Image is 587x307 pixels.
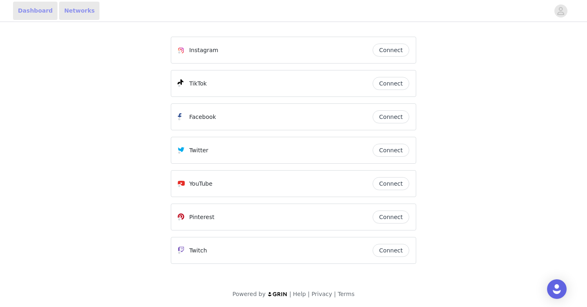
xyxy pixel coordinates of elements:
[189,146,208,155] p: Twitter
[189,79,207,88] p: TikTok
[189,213,214,221] p: Pinterest
[189,180,212,188] p: YouTube
[232,291,265,297] span: Powered by
[267,292,288,297] img: logo
[13,2,57,20] a: Dashboard
[373,144,409,157] button: Connect
[373,110,409,123] button: Connect
[373,44,409,57] button: Connect
[189,113,216,121] p: Facebook
[189,246,207,255] p: Twitch
[178,47,184,54] img: Instagram Icon
[293,291,306,297] a: Help
[547,279,567,299] div: Open Intercom Messenger
[557,4,565,18] div: avatar
[373,177,409,190] button: Connect
[308,291,310,297] span: |
[311,291,332,297] a: Privacy
[59,2,99,20] a: Networks
[373,211,409,224] button: Connect
[289,291,291,297] span: |
[334,291,336,297] span: |
[373,77,409,90] button: Connect
[189,46,218,55] p: Instagram
[373,244,409,257] button: Connect
[338,291,354,297] a: Terms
